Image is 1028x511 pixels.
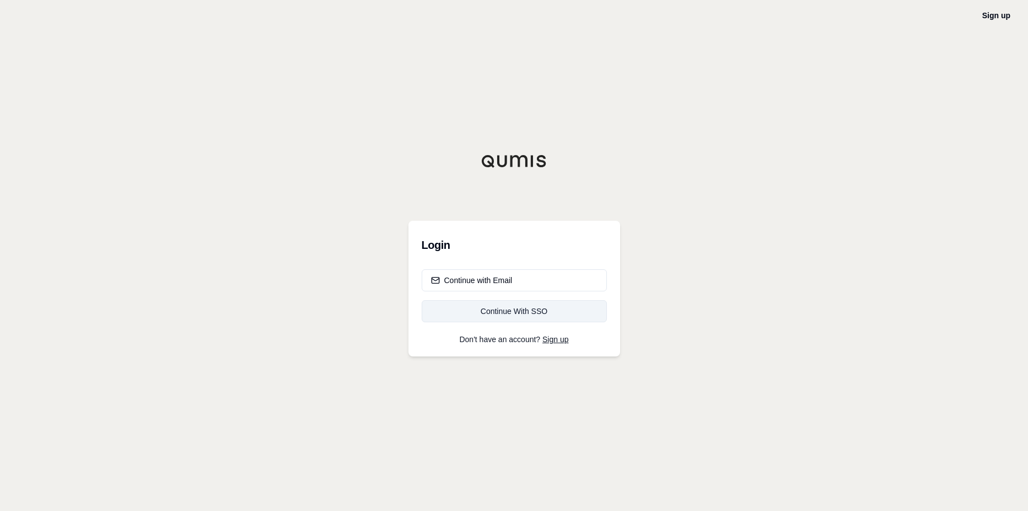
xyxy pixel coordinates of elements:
h3: Login [422,234,607,256]
img: Qumis [481,155,547,168]
div: Continue with Email [431,275,513,286]
a: Sign up [542,335,568,344]
p: Don't have an account? [422,336,607,343]
button: Continue with Email [422,269,607,291]
a: Sign up [982,11,1010,20]
div: Continue With SSO [431,306,598,317]
a: Continue With SSO [422,300,607,322]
